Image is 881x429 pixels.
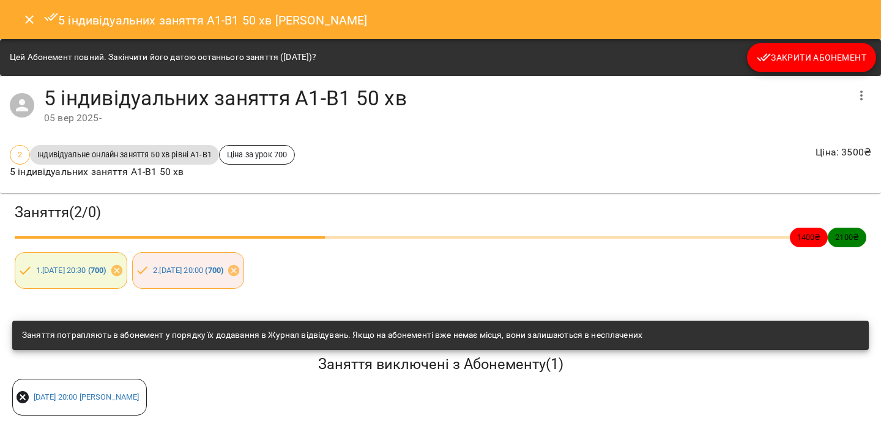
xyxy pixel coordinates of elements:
div: 2.[DATE] 20:00 (700) [132,252,245,289]
span: 2 [10,149,29,160]
span: Закрити Абонемент [757,50,866,65]
h4: 5 індивідуальних заняття А1-В1 50 хв [44,86,847,111]
div: Цей Абонемент повний. Закінчити його датою останнього заняття ([DATE])? [10,47,316,69]
span: Індивідуальне онлайн заняття 50 хв рівні А1-В1 [30,149,219,160]
a: [DATE] 20:00 [PERSON_NAME] [34,392,139,401]
p: Ціна : 3500 ₴ [816,145,871,160]
h6: 5 індивідуальних заняття А1-В1 50 хв [PERSON_NAME] [44,10,368,30]
button: Закрити Абонемент [747,43,876,72]
div: Заняття потрапляють в абонемент у порядку їх додавання в Журнал відвідувань. Якщо на абонементі в... [22,324,642,346]
p: 5 індивідуальних заняття А1-В1 50 хв [10,165,295,179]
h5: Заняття виключені з Абонементу ( 1 ) [12,355,869,374]
button: Close [15,5,44,34]
span: 1400 ₴ [790,231,828,243]
span: 2100 ₴ [828,231,866,243]
a: 1.[DATE] 20:30 (700) [36,266,106,275]
div: 05 вер 2025 - [44,111,847,125]
div: 1.[DATE] 20:30 (700) [15,252,127,289]
a: 2.[DATE] 20:00 (700) [153,266,223,275]
b: ( 700 ) [88,266,106,275]
h3: Заняття ( 2 / 0 ) [15,203,866,222]
span: Ціна за урок 700 [220,149,294,160]
b: ( 700 ) [205,266,223,275]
